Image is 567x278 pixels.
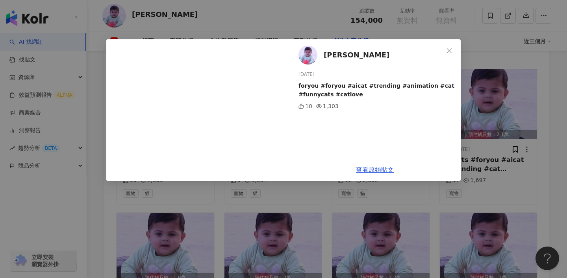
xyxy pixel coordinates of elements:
div: [DATE] [298,71,454,78]
iframe: foryou #foryou #aicat #trending #animation #cat #funnycats #catlove [106,39,286,181]
div: 1,303 [316,102,339,110]
div: foryou #foryou #aicat #trending #animation #cat #funnycats #catlove [298,81,454,99]
button: Close [441,43,457,59]
a: KOL Avatar[PERSON_NAME] [298,46,443,64]
img: KOL Avatar [298,46,317,64]
div: 10 [298,102,312,110]
span: [PERSON_NAME] [324,50,389,61]
a: 查看原始貼文 [356,166,394,173]
span: close [446,48,452,54]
